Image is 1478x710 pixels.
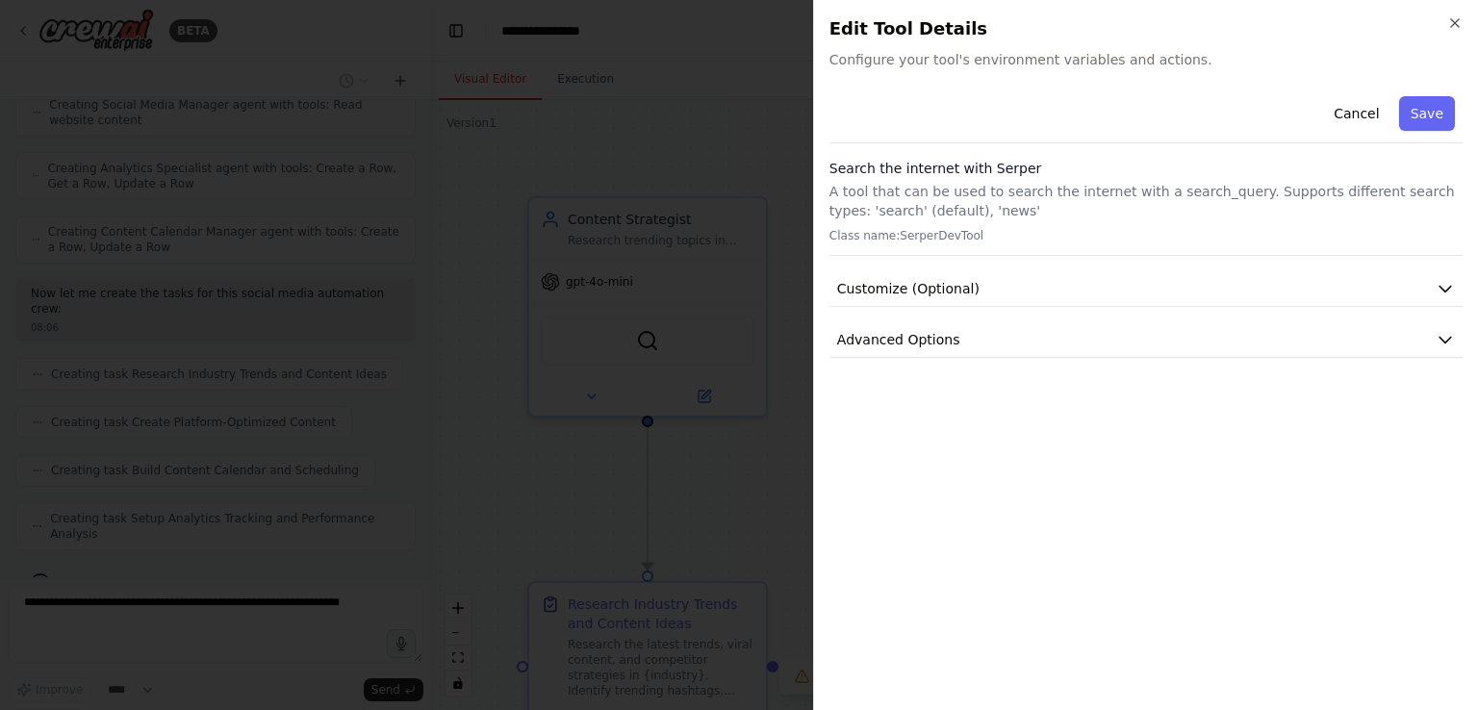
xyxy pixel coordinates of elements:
[837,279,980,298] span: Customize (Optional)
[829,50,1463,69] span: Configure your tool's environment variables and actions.
[829,15,1463,42] h2: Edit Tool Details
[829,228,1463,243] p: Class name: SerperDevTool
[829,159,1463,178] h3: Search the internet with Serper
[829,182,1463,220] p: A tool that can be used to search the internet with a search_query. Supports different search typ...
[1322,96,1390,131] button: Cancel
[837,330,960,349] span: Advanced Options
[829,271,1463,307] button: Customize (Optional)
[829,322,1463,358] button: Advanced Options
[1399,96,1455,131] button: Save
